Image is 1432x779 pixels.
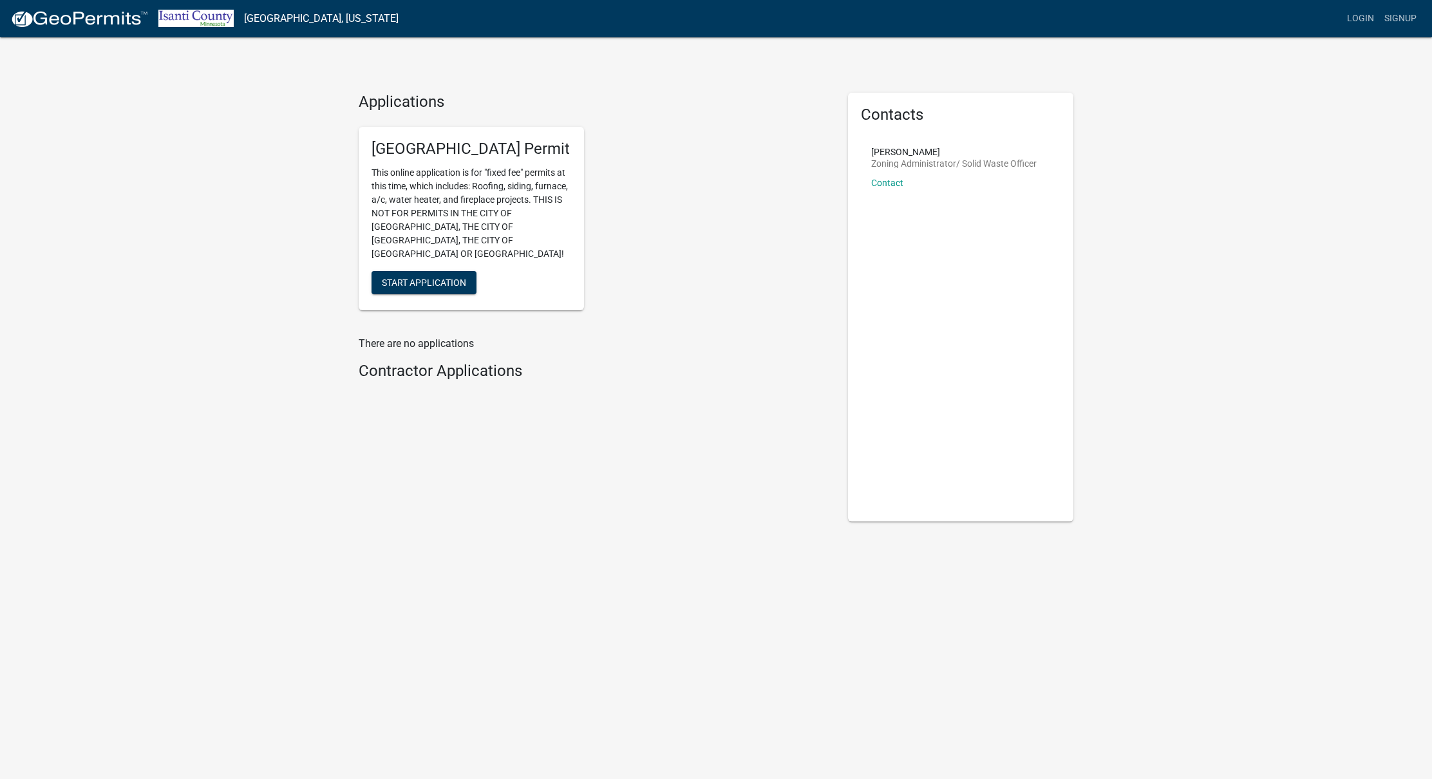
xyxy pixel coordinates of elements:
[871,147,1037,156] p: [PERSON_NAME]
[372,166,571,261] p: This online application is for "fixed fee" permits at this time, which includes: Roofing, siding,...
[871,178,903,188] a: Contact
[359,93,829,111] h4: Applications
[372,271,476,294] button: Start Application
[1379,6,1422,31] a: Signup
[359,336,829,352] p: There are no applications
[359,93,829,321] wm-workflow-list-section: Applications
[861,106,1060,124] h5: Contacts
[244,8,399,30] a: [GEOGRAPHIC_DATA], [US_STATE]
[871,159,1037,168] p: Zoning Administrator/ Solid Waste Officer
[359,362,829,386] wm-workflow-list-section: Contractor Applications
[359,362,829,380] h4: Contractor Applications
[382,277,466,287] span: Start Application
[158,10,234,27] img: Isanti County, Minnesota
[1342,6,1379,31] a: Login
[372,140,571,158] h5: [GEOGRAPHIC_DATA] Permit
